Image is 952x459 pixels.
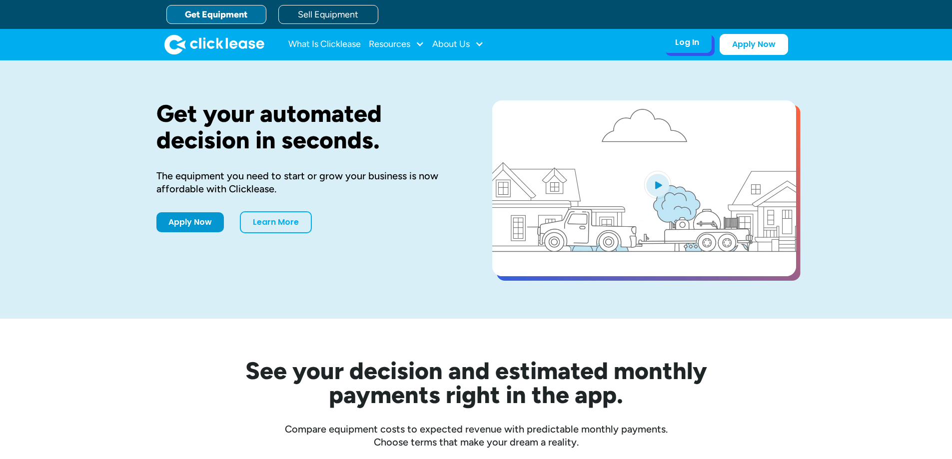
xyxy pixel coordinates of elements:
div: Resources [369,34,424,54]
img: Blue play button logo on a light blue circular background [644,171,671,199]
div: About Us [432,34,484,54]
a: home [164,34,264,54]
a: Apply Now [720,34,788,55]
div: Log In [675,37,699,47]
a: Learn More [240,211,312,233]
img: Clicklease logo [164,34,264,54]
a: Apply Now [156,212,224,232]
a: open lightbox [492,100,796,276]
a: Get Equipment [166,5,266,24]
a: Sell Equipment [278,5,378,24]
h2: See your decision and estimated monthly payments right in the app. [196,359,756,407]
div: Compare equipment costs to expected revenue with predictable monthly payments. Choose terms that ... [156,423,796,449]
a: What Is Clicklease [288,34,361,54]
h1: Get your automated decision in seconds. [156,100,460,153]
div: The equipment you need to start or grow your business is now affordable with Clicklease. [156,169,460,195]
